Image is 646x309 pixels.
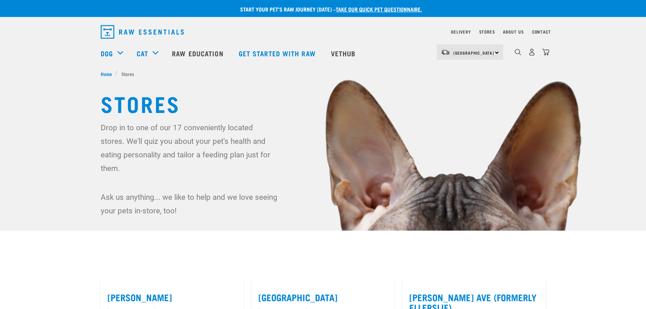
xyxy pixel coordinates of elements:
[453,52,494,54] span: [GEOGRAPHIC_DATA]
[336,7,422,11] a: take our quick pet questionnaire.
[137,48,148,58] a: Cat
[532,31,551,33] a: Contact
[101,121,279,175] p: Drop in to one of our 17 conveniently located stores. We'll quiz you about your pet's health and ...
[503,31,524,33] a: About Us
[101,25,184,39] img: Raw Essentials Logo
[258,292,388,303] label: [GEOGRAPHIC_DATA]
[542,49,549,56] img: home-icon@2x.png
[101,190,279,217] p: Ask us anything... we like to help and we love seeing your pets in-store, too!
[101,70,116,77] a: Home
[101,91,546,115] h1: Stores
[479,31,495,33] a: Stores
[95,22,551,41] nav: dropdown navigation
[165,40,232,67] a: Raw Education
[515,49,521,55] img: home-icon-1@2x.png
[107,292,237,303] label: [PERSON_NAME]
[528,49,535,56] img: user.png
[441,49,450,55] img: van-moving.png
[232,40,324,67] a: Get started with Raw
[101,70,112,77] span: Home
[451,31,471,33] a: Delivery
[324,40,364,67] a: Vethub
[101,48,113,58] a: Dog
[101,70,546,77] nav: breadcrumbs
